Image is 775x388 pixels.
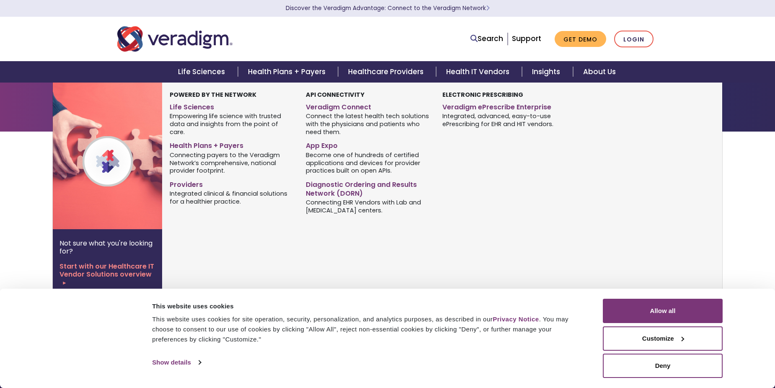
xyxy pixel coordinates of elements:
[614,31,654,48] a: Login
[522,61,573,83] a: Insights
[152,356,201,369] a: Show details
[168,61,238,83] a: Life Sciences
[170,91,256,99] strong: Powered by the Network
[573,61,626,83] a: About Us
[59,239,155,255] p: Not sure what you're looking for?
[170,100,293,112] a: Life Sciences
[117,25,232,53] img: Veradigm logo
[152,314,584,344] div: This website uses cookies for site operation, security, personalization, and analytics purposes, ...
[306,100,429,112] a: Veradigm Connect
[442,91,523,99] strong: Electronic Prescribing
[486,4,490,12] span: Learn More
[338,61,436,83] a: Healthcare Providers
[603,354,723,378] button: Deny
[170,112,293,136] span: Empowering life science with trusted data and insights from the point of care.
[238,61,338,83] a: Health Plans + Payers
[53,83,188,229] img: Veradigm Network
[442,100,566,112] a: Veradigm ePrescribe Enterprise
[436,61,522,83] a: Health IT Vendors
[306,112,429,136] span: Connect the latest health tech solutions with the physicians and patients who need them.
[306,198,429,215] span: Connecting EHR Vendors with Lab and [MEDICAL_DATA] centers.
[306,150,429,175] span: Become one of hundreds of certified applications and devices for provider practices built on open...
[512,34,541,44] a: Support
[493,316,539,323] a: Privacy Notice
[306,91,364,99] strong: API Connectivity
[603,326,723,351] button: Customize
[152,301,584,311] div: This website uses cookies
[59,262,155,287] a: Start with our Healthcare IT Vendor Solutions overview
[170,150,293,175] span: Connecting payers to the Veradigm Network’s comprehensive, national provider footprint.
[306,177,429,198] a: Diagnostic Ordering and Results Network (DORN)
[442,112,566,128] span: Integrated, advanced, easy-to-use ePrescribing for EHR and HIT vendors.
[286,4,490,12] a: Discover the Veradigm Advantage: Connect to the Veradigm NetworkLearn More
[603,299,723,323] button: Allow all
[306,138,429,150] a: App Expo
[170,138,293,150] a: Health Plans + Payers
[170,189,293,206] span: Integrated clinical & financial solutions for a healthier practice.
[470,33,503,44] a: Search
[555,31,606,47] a: Get Demo
[170,177,293,189] a: Providers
